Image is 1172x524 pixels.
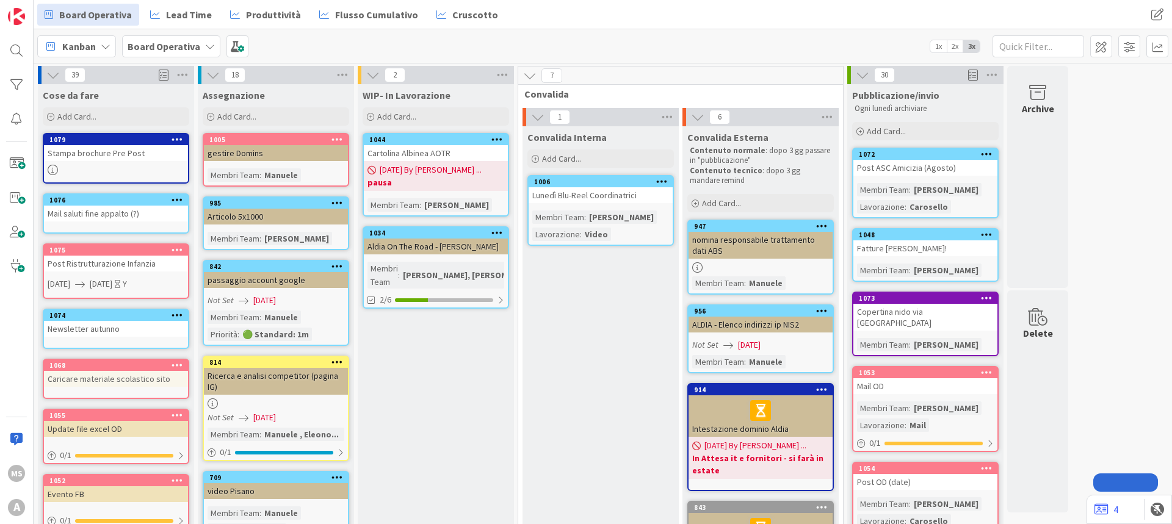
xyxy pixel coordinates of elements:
[44,195,188,221] div: 1076Mail saluti fine appalto (?)
[208,295,234,306] i: Not Set
[947,40,963,52] span: 2x
[582,228,611,241] div: Video
[687,220,834,295] a: 947nomina responsabile trattamento dati ABSMembri Team:Manuele
[44,410,188,421] div: 1055
[853,378,997,394] div: Mail OD
[857,183,909,196] div: Membri Team
[246,7,301,22] span: Produttività
[203,196,349,250] a: 985Articolo 5x1000Membri Team:[PERSON_NAME]
[909,264,911,277] span: :
[364,228,508,254] div: 1034Aldia On The Road - [PERSON_NAME]
[367,176,504,188] b: pausa
[335,7,418,22] span: Flusso Cumulativo
[853,367,997,378] div: 1053
[44,475,188,502] div: 1052Evento FB
[43,133,189,184] a: 1079Stampa brochure Pre Post
[857,418,905,432] div: Lavorazione
[419,198,421,212] span: :
[859,231,997,239] div: 1048
[963,40,980,52] span: 3x
[44,134,188,161] div: 1079Stampa brochure Pre Post
[237,328,239,341] span: :
[44,410,188,437] div: 1055Update file excel OD
[398,268,400,282] span: :
[853,367,997,394] div: 1053Mail OD
[8,8,25,25] img: Visit kanbanzone.com
[689,306,833,317] div: 956
[1094,502,1118,517] a: 4
[8,499,25,516] div: A
[694,386,833,394] div: 914
[44,475,188,486] div: 1052
[204,472,348,499] div: 709video Pisano
[44,360,188,387] div: 1068Caricare materiale scolastico sito
[689,221,833,232] div: 947
[694,307,833,315] div: 956
[532,228,580,241] div: Lavorazione
[208,412,234,423] i: Not Set
[993,35,1084,57] input: Quick Filter...
[689,306,833,332] div: 956ALDIA - Elenco indirizzi ip NIS2
[687,131,769,143] span: Convalida Esterna
[44,371,188,387] div: Caricare materiale scolastico sito
[43,89,99,101] span: Cose da fare
[859,150,997,159] div: 1072
[911,183,982,196] div: [PERSON_NAME]
[253,294,276,307] span: [DATE]
[400,268,540,282] div: [PERSON_NAME], [PERSON_NAME]
[208,232,259,245] div: Membri Team
[209,199,348,207] div: 985
[204,472,348,483] div: 709
[911,497,982,511] div: [PERSON_NAME]
[532,210,584,224] div: Membri Team
[49,196,188,204] div: 1076
[853,229,997,240] div: 1048
[363,226,509,309] a: 1034Aldia On The Road - [PERSON_NAME]Membri Team:[PERSON_NAME], [PERSON_NAME]2/6
[853,160,997,176] div: Post ASC Amicizia (Agosto)
[857,200,905,214] div: Lavorazione
[44,486,188,502] div: Evento FB
[529,176,673,187] div: 1006
[689,384,833,437] div: 914Intestazione dominio Aldia
[853,474,997,490] div: Post OD (date)
[857,338,909,351] div: Membri Team
[874,68,895,82] span: 30
[8,465,25,482] div: MS
[57,111,96,122] span: Add Card...
[259,428,261,441] span: :
[204,261,348,272] div: 842
[906,200,951,214] div: Carosello
[584,210,586,224] span: :
[549,110,570,124] span: 1
[689,317,833,332] div: ALDIA - Elenco indirizzi ip NIS2
[692,276,744,290] div: Membri Team
[857,401,909,415] div: Membri Team
[43,359,189,399] a: 1068Caricare materiale scolastico sito
[853,293,997,331] div: 1073Copertina nido via [GEOGRAPHIC_DATA]
[909,497,911,511] span: :
[90,278,112,290] span: [DATE]
[44,310,188,337] div: 1074Newsletter autunno
[853,463,997,490] div: 1054Post OD (date)
[853,293,997,304] div: 1073
[204,368,348,395] div: Ricerca e analisi competitor (pagina IG)
[692,355,744,368] div: Membri Team
[529,176,673,203] div: 1006Lunedì Blu-Reel Coordinatrici
[60,449,71,462] span: 0 / 1
[852,366,999,452] a: 1053Mail ODMembri Team:[PERSON_NAME]Lavorazione:Mail0/1
[204,134,348,145] div: 1005
[380,163,482,176] span: [DATE] By [PERSON_NAME] ...
[852,292,999,356] a: 1073Copertina nido via [GEOGRAPHIC_DATA]Membri Team:[PERSON_NAME]
[385,68,405,82] span: 2
[690,146,831,166] p: : dopo 3 gg passare in "pubblicazione"
[542,153,581,164] span: Add Card...
[709,110,730,124] span: 6
[364,145,508,161] div: Cartolina Albinea AOTR
[367,198,419,212] div: Membri Team
[143,4,219,26] a: Lead Time
[367,262,398,289] div: Membri Team
[744,355,746,368] span: :
[261,428,342,441] div: Manuele , Eleono...
[421,198,492,212] div: [PERSON_NAME]
[44,360,188,371] div: 1068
